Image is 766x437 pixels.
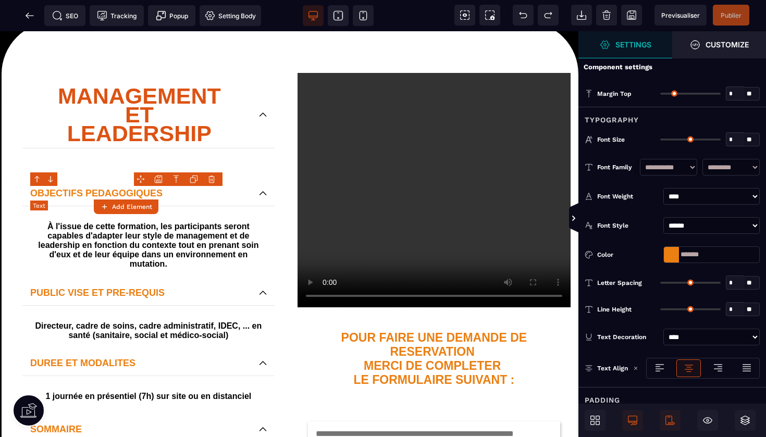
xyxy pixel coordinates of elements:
[454,5,475,26] span: View components
[585,363,628,373] p: Text Align
[597,135,625,144] span: Font Size
[25,358,272,372] text: 1 journée en présentiel (7h) sur site ou en distanciel
[597,90,632,98] span: Margin Top
[633,366,638,371] img: loading
[30,188,267,240] text: À l'issue de cette formation, les participants seront capables d'adapter leur style de management...
[597,332,659,342] div: Text Decoration
[156,10,188,21] span: Popup
[735,410,756,431] span: Open Layers
[578,57,766,78] div: Component settings
[654,5,707,26] span: Preview
[112,203,152,210] strong: Add Element
[597,220,659,231] div: Font Style
[597,249,659,260] div: Color
[479,5,500,26] span: Screenshot
[52,10,78,21] span: SEO
[30,324,249,339] p: DUREE ET MODALITES
[597,162,635,172] div: Font Family
[205,10,256,21] span: Setting Body
[585,410,606,431] span: Open Blocks
[30,254,249,269] p: PUBLIC VISE ET PRE-REQUIS
[578,31,672,58] span: Settings
[341,299,530,355] b: POUR FAIRE UNE DEMANDE DE RESERVATION MERCI DE COMPLETER LE FORMULAIRE SUIVANT :
[660,410,681,431] span: Mobile Only
[597,191,659,202] div: Font Weight
[706,41,749,48] strong: Customize
[578,387,766,406] div: Padding
[30,155,249,169] p: OBJECTIFS PEDAGOGIQUES
[721,11,742,19] span: Publier
[597,305,632,314] span: Line Height
[30,391,249,405] p: SOMMAIRE
[30,55,249,111] p: MANAGEMENT ET LEADERSHIP
[597,279,642,287] span: Letter Spacing
[30,288,267,311] text: Directeur, cadre de soins, cadre administratif, IDEC, ... en santé (sanitaire, social et médico-s...
[578,107,766,126] div: Typography
[661,11,700,19] span: Previsualiser
[615,41,651,48] strong: Settings
[697,410,718,431] span: Hide/Show Block
[97,10,137,21] span: Tracking
[622,410,643,431] span: Desktop Only
[672,31,766,58] span: Open Style Manager
[94,199,158,214] button: Add Element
